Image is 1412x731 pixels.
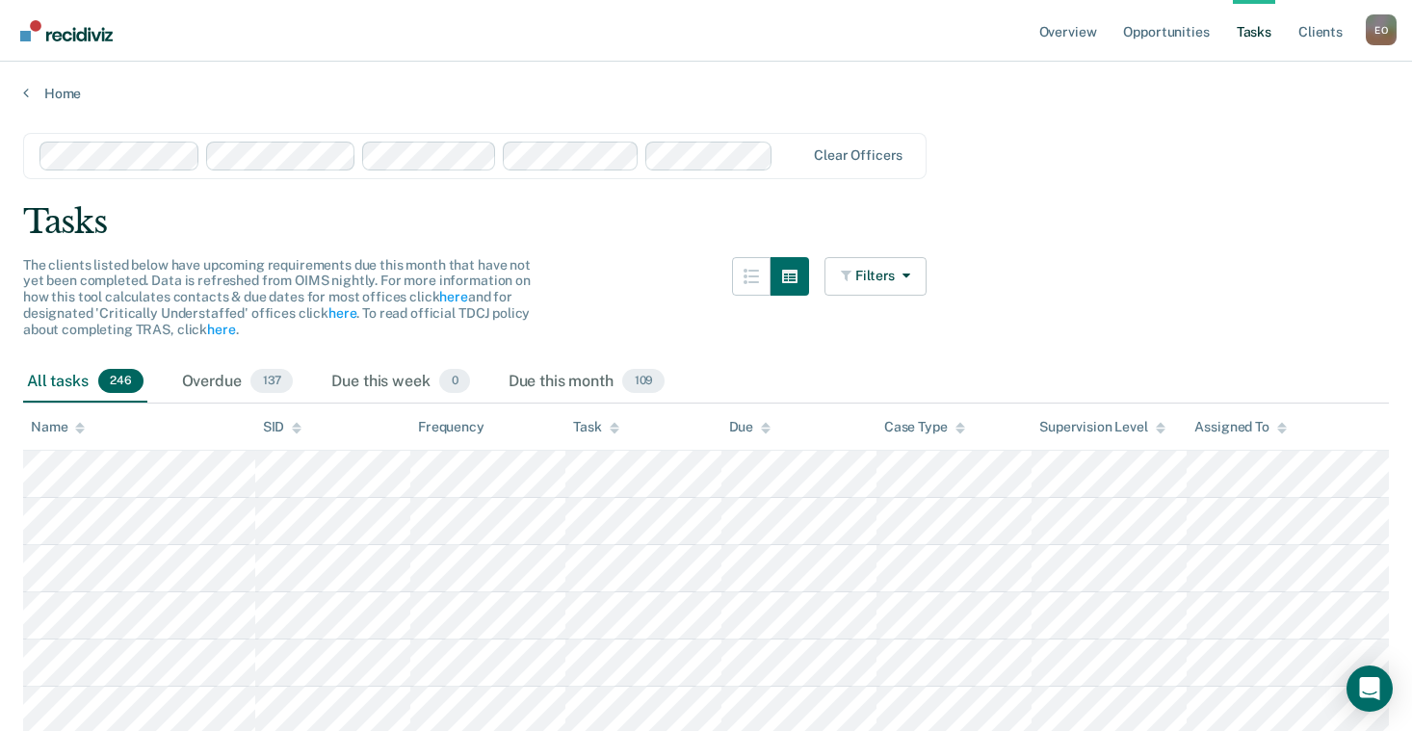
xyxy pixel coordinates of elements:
div: Overdue137 [178,361,298,404]
span: 109 [622,369,665,394]
span: 246 [98,369,144,394]
div: Case Type [884,419,965,435]
a: here [439,289,467,304]
span: 137 [250,369,293,394]
button: Profile dropdown button [1366,14,1397,45]
div: Assigned To [1194,419,1286,435]
div: Open Intercom Messenger [1347,666,1393,712]
div: Tasks [23,202,1389,242]
a: here [328,305,356,321]
a: Home [23,85,1389,102]
a: here [207,322,235,337]
div: Task [573,419,618,435]
button: Filters [824,257,927,296]
div: SID [263,419,302,435]
div: Due this week0 [327,361,473,404]
span: The clients listed below have upcoming requirements due this month that have not yet been complet... [23,257,531,337]
div: Due [729,419,771,435]
div: Clear officers [814,147,902,164]
div: All tasks246 [23,361,147,404]
div: Name [31,419,85,435]
img: Recidiviz [20,20,113,41]
div: Due this month109 [505,361,669,404]
span: 0 [439,369,469,394]
div: Frequency [418,419,484,435]
div: E O [1366,14,1397,45]
div: Supervision Level [1039,419,1165,435]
